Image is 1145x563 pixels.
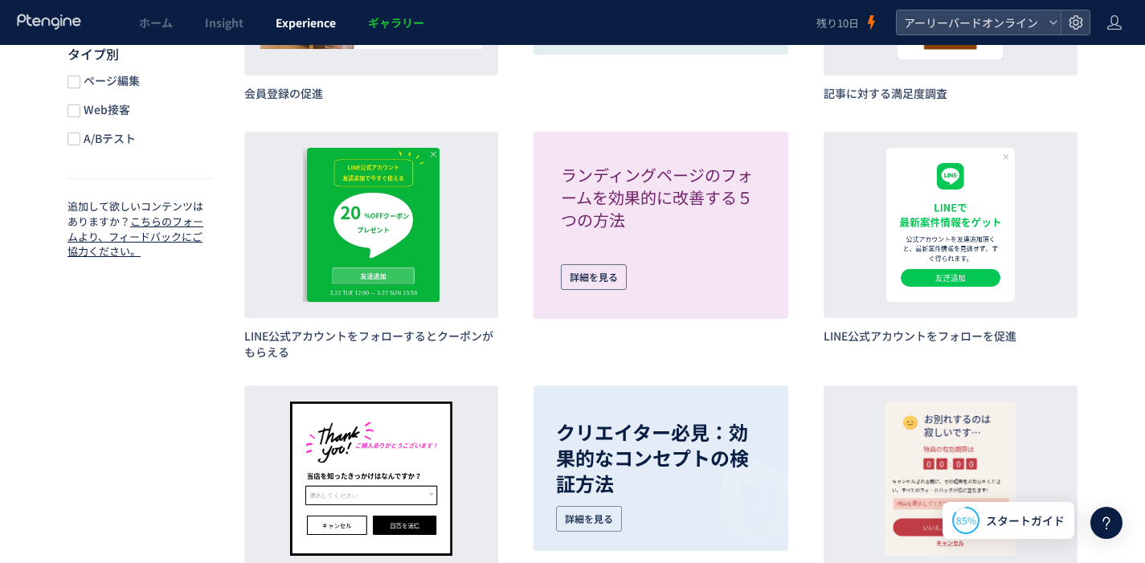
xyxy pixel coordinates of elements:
[824,328,1078,344] h3: LINE公式アカウントをフォローを促進
[139,14,173,31] span: ホーム
[556,506,622,532] div: 詳細を見る
[899,10,1042,35] span: アーリーバードオンライン
[556,419,765,496] p: クリエイター必見：効果的なコンセプトの検証方法
[368,14,424,31] span: ギャラリー
[205,14,243,31] span: Insight
[816,15,859,31] span: 残り10日
[80,131,136,146] span: A/Bテスト
[276,14,336,31] span: Experience
[688,451,788,551] img: image
[561,164,760,231] p: ランディングページのフォームを効果的に改善する５つの方法
[80,73,140,88] span: ページ編集
[244,85,498,101] h3: 会員登録の促進
[244,328,498,360] h3: LINE公式アカウントをフォローするとクーポンがもらえる
[956,513,976,527] span: 85%
[67,45,212,63] h5: タイプ別
[561,264,627,290] div: 詳細を見る
[80,102,130,117] span: Web接客
[67,199,212,259] p: 追加して欲しいコンテンツはありますか？
[67,214,203,259] span: こちらのフォームより、フィードバックにご協力ください。
[824,85,1078,101] h3: 記事に対する満足度調査
[986,512,1065,529] span: スタートガイド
